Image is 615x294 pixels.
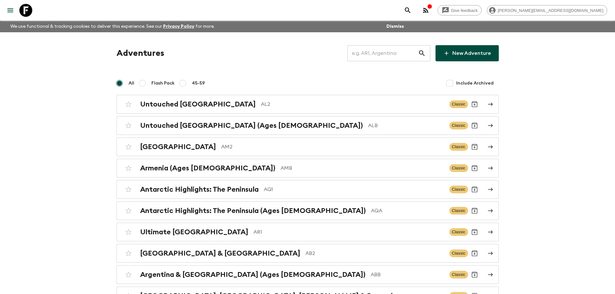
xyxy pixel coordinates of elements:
[140,164,275,172] h2: Armenia (Ages [DEMOGRAPHIC_DATA])
[449,100,468,108] span: Classic
[8,21,217,32] p: We use functional & tracking cookies to deliver this experience. See our for more.
[449,122,468,129] span: Classic
[456,80,494,86] span: Include Archived
[140,207,366,215] h2: Antarctic Highlights: The Peninsula (Ages [DEMOGRAPHIC_DATA])
[468,204,481,217] button: Archive
[449,164,468,172] span: Classic
[117,47,164,60] h1: Adventures
[163,24,194,29] a: Privacy Policy
[468,140,481,153] button: Archive
[117,201,499,220] a: Antarctic Highlights: The Peninsula (Ages [DEMOGRAPHIC_DATA])AQAClassicArchive
[468,162,481,175] button: Archive
[117,159,499,177] a: Armenia (Ages [DEMOGRAPHIC_DATA])AMBClassicArchive
[449,271,468,279] span: Classic
[368,122,444,129] p: ALB
[468,119,481,132] button: Archive
[447,8,481,13] span: Give feedback
[468,247,481,260] button: Archive
[281,164,444,172] p: AMB
[117,180,499,199] a: Antarctic Highlights: The PeninsulaAQ1ClassicArchive
[151,80,175,86] span: Flash Pack
[305,249,444,257] p: AB2
[449,249,468,257] span: Classic
[140,185,259,194] h2: Antarctic Highlights: The Peninsula
[4,4,17,17] button: menu
[468,183,481,196] button: Archive
[117,265,499,284] a: Argentina & [GEOGRAPHIC_DATA] (Ages [DEMOGRAPHIC_DATA])ABBClassicArchive
[140,228,248,236] h2: Ultimate [GEOGRAPHIC_DATA]
[449,228,468,236] span: Classic
[140,143,216,151] h2: [GEOGRAPHIC_DATA]
[117,223,499,241] a: Ultimate [GEOGRAPHIC_DATA]AR1ClassicArchive
[140,100,256,108] h2: Untouched [GEOGRAPHIC_DATA]
[494,8,607,13] span: [PERSON_NAME][EMAIL_ADDRESS][DOMAIN_NAME]
[371,271,444,279] p: ABB
[385,22,405,31] button: Dismiss
[468,226,481,238] button: Archive
[437,5,482,15] a: Give feedback
[140,121,363,130] h2: Untouched [GEOGRAPHIC_DATA] (Ages [DEMOGRAPHIC_DATA])
[371,207,444,215] p: AQA
[221,143,444,151] p: AM2
[117,244,499,263] a: [GEOGRAPHIC_DATA] & [GEOGRAPHIC_DATA]AB2ClassicArchive
[117,95,499,114] a: Untouched [GEOGRAPHIC_DATA]AL2ClassicArchive
[117,116,499,135] a: Untouched [GEOGRAPHIC_DATA] (Ages [DEMOGRAPHIC_DATA])ALBClassicArchive
[128,80,134,86] span: All
[449,143,468,151] span: Classic
[192,80,205,86] span: 45-59
[261,100,444,108] p: AL2
[436,45,499,61] a: New Adventure
[487,5,607,15] div: [PERSON_NAME][EMAIL_ADDRESS][DOMAIN_NAME]
[140,249,300,258] h2: [GEOGRAPHIC_DATA] & [GEOGRAPHIC_DATA]
[468,98,481,111] button: Archive
[401,4,414,17] button: search adventures
[468,268,481,281] button: Archive
[264,186,444,193] p: AQ1
[347,44,418,62] input: e.g. AR1, Argentina
[140,270,365,279] h2: Argentina & [GEOGRAPHIC_DATA] (Ages [DEMOGRAPHIC_DATA])
[253,228,444,236] p: AR1
[117,137,499,156] a: [GEOGRAPHIC_DATA]AM2ClassicArchive
[449,207,468,215] span: Classic
[449,186,468,193] span: Classic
